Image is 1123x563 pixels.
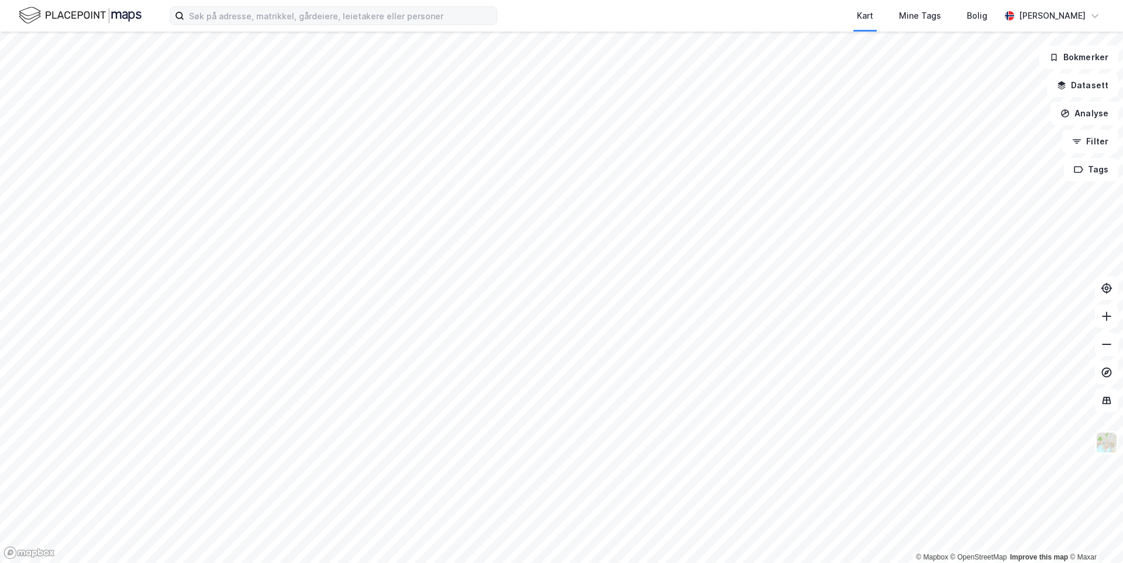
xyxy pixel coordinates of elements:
div: [PERSON_NAME] [1019,9,1086,23]
div: Mine Tags [899,9,941,23]
div: Kart [857,9,873,23]
div: Kontrollprogram for chat [1065,507,1123,563]
iframe: Chat Widget [1065,507,1123,563]
img: logo.f888ab2527a4732fd821a326f86c7f29.svg [19,5,142,26]
input: Søk på adresse, matrikkel, gårdeiere, leietakere eller personer [184,7,497,25]
div: Bolig [967,9,987,23]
